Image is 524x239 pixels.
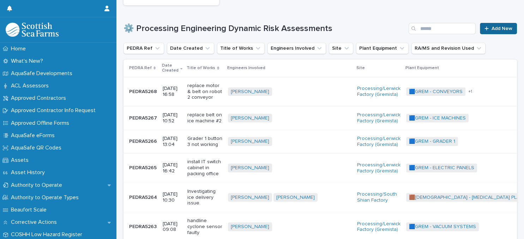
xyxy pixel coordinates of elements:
p: PEDRA5265 [129,164,158,171]
p: Corrective Actions [8,219,62,226]
p: PEDRA Ref [129,64,152,72]
p: Site [356,64,365,72]
p: AquaSafe Developments [8,70,78,77]
p: Title of Works [187,64,215,72]
p: Assets [8,157,34,164]
p: AquaSafe eForms [8,132,60,139]
a: Processing/Lerwick Factory (Gremista) [357,136,400,148]
p: PEDRA5266 [129,137,158,145]
a: [PERSON_NAME] [231,165,269,171]
p: Approved Contractor Info Request [8,107,101,114]
p: Approved Offline Forms [8,120,75,127]
a: Processing/Lerwick Factory (Gremista) [357,112,400,124]
p: COSHH Low Hazard Register [8,231,88,238]
a: 🟦GREM - ICE MACHINES [409,115,466,121]
a: Add New [480,23,517,34]
a: 🟦GREM - VACUUM SYSTEMS [409,224,476,230]
p: replace belt on ice machine #2 [187,112,222,124]
p: Grader 1 button 3 not working [187,136,222,148]
p: PEDRA5267 [129,114,158,121]
p: [DATE] 16:42 [163,162,182,174]
button: Date Created [167,43,214,54]
p: ACL Assessors [8,82,54,89]
p: Beaufort Scale [8,207,52,213]
span: + 1 [468,90,472,94]
a: 🟦GREM - GRADER 1 [409,139,455,145]
button: Engineers Involved [267,43,326,54]
button: PEDRA Ref [124,43,164,54]
img: bPIBxiqnSb2ggTQWdOVV [6,23,59,37]
h1: ⚙️ Processing Engineering Dynamic Risk Assessments [124,24,406,34]
p: [DATE] 09:08 [163,221,182,233]
button: Plant Equipment [356,43,409,54]
p: PEDRA5268 [129,87,158,95]
p: Approved Contractors [8,95,72,102]
p: Home [8,45,31,52]
button: Site [329,43,353,54]
button: Title of Works [217,43,265,54]
a: [PERSON_NAME] [231,89,269,95]
p: replace motor & belt on robot 2 conveyor [187,83,222,100]
p: PEDRA5263 [129,222,158,230]
input: Search [409,23,476,34]
p: Plant Equipment [405,64,439,72]
a: Processing/Lerwick Factory (Gremista) [357,86,400,98]
p: What's New? [8,58,49,65]
p: Investigating ice delivery issue. [187,189,222,206]
a: [PERSON_NAME] [231,139,269,145]
p: [DATE] 16:58 [163,86,182,98]
a: Processing/South Shian Factory [357,191,400,203]
p: Authority to Operate Types [8,194,84,201]
p: PEDRA5264 [129,193,158,201]
span: Add New [492,26,512,31]
p: Authority to Operate [8,182,68,189]
button: RA/MS and Revision Used [411,43,486,54]
p: [DATE] 10:30 [163,191,182,203]
a: Processing/Lerwick Factory (Gremista) [357,162,400,174]
a: 🟦GREM - ELECTRIC PANELS [409,165,474,171]
p: Date Created [162,62,179,75]
a: 🟦GREM - CONVEYORS [409,89,463,95]
p: Asset History [8,169,50,176]
p: [DATE] 10:52 [163,112,182,124]
p: handline cyclone sensor faulty [187,218,222,235]
p: install IT switch cabinet in packing office [187,159,222,177]
a: [PERSON_NAME] [231,195,269,201]
p: AquaSafe QR Codes [8,145,67,151]
p: [DATE] 13:04 [163,136,182,148]
p: Engineers Involved [227,64,265,72]
a: [PERSON_NAME] [231,115,269,121]
a: Processing/Lerwick Factory (Gremista) [357,221,400,233]
a: [PERSON_NAME] [276,195,315,201]
a: [PERSON_NAME] [231,224,269,230]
